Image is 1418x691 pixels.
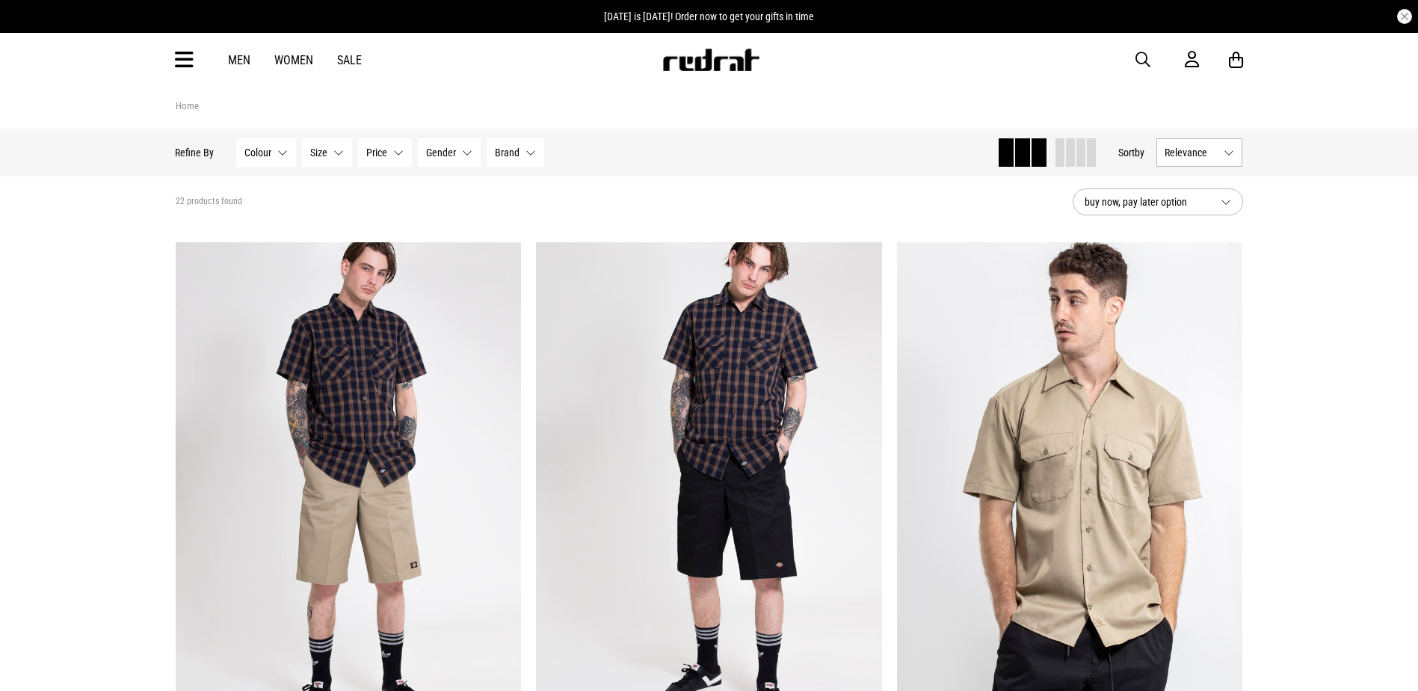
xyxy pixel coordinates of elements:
[487,138,545,167] button: Brand
[1119,144,1145,162] button: Sortby
[176,196,242,208] span: 22 products found
[228,53,250,67] a: Men
[419,138,481,167] button: Gender
[176,100,199,111] a: Home
[1073,188,1243,215] button: buy now, pay later option
[303,138,353,167] button: Size
[367,147,388,159] span: Price
[1135,147,1145,159] span: by
[604,10,814,22] span: [DATE] is [DATE]! Order now to get your gifts in time
[1085,193,1209,211] span: buy now, pay later option
[496,147,520,159] span: Brand
[337,53,362,67] a: Sale
[274,53,313,67] a: Women
[311,147,328,159] span: Size
[237,138,297,167] button: Colour
[176,147,215,159] p: Refine By
[359,138,413,167] button: Price
[245,147,272,159] span: Colour
[1157,138,1243,167] button: Relevance
[1165,147,1218,159] span: Relevance
[427,147,457,159] span: Gender
[662,49,760,71] img: Redrat logo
